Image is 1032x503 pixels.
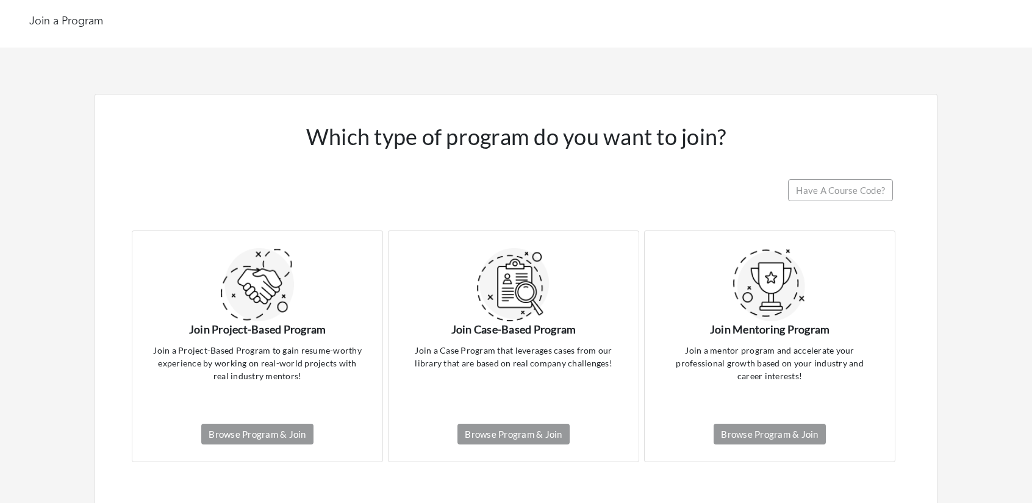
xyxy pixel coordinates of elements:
[152,321,363,338] p: Join Project-Based Program
[664,344,875,418] p: Join a mentor program and accelerate your professional growth based on your industry and career i...
[733,248,806,321] img: start_icons_1-338802c733fdc11c28cc85ac04cf12cbbf7274b2929831a3396e55bd5d15a06a.png
[221,248,294,321] img: start_icons_3-fe01999e137b02dc4aeb070442036a9c5c70b47615444348b01f60ac08bfde9f.png
[477,248,550,321] img: start_icons_2-7850a6ca80e36969253812e7061983f81de639cc85db103557e5d6f88f157395.png
[124,124,908,150] h4: Which type of program do you want to join?
[664,321,875,338] p: Join Mentoring Program
[714,424,825,445] a: Browse Program & Join
[152,344,363,418] p: Join a Project-Based Program to gain resume-worthy experience by working on real-world projects w...
[408,321,619,338] p: Join Case-Based Program
[201,424,313,445] a: Browse Program & Join
[457,424,569,445] a: Browse Program & Join
[788,179,893,202] a: Have A Course Code?
[408,344,619,418] p: Join a Case Program that leverages cases from our library that are based on real company challenges!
